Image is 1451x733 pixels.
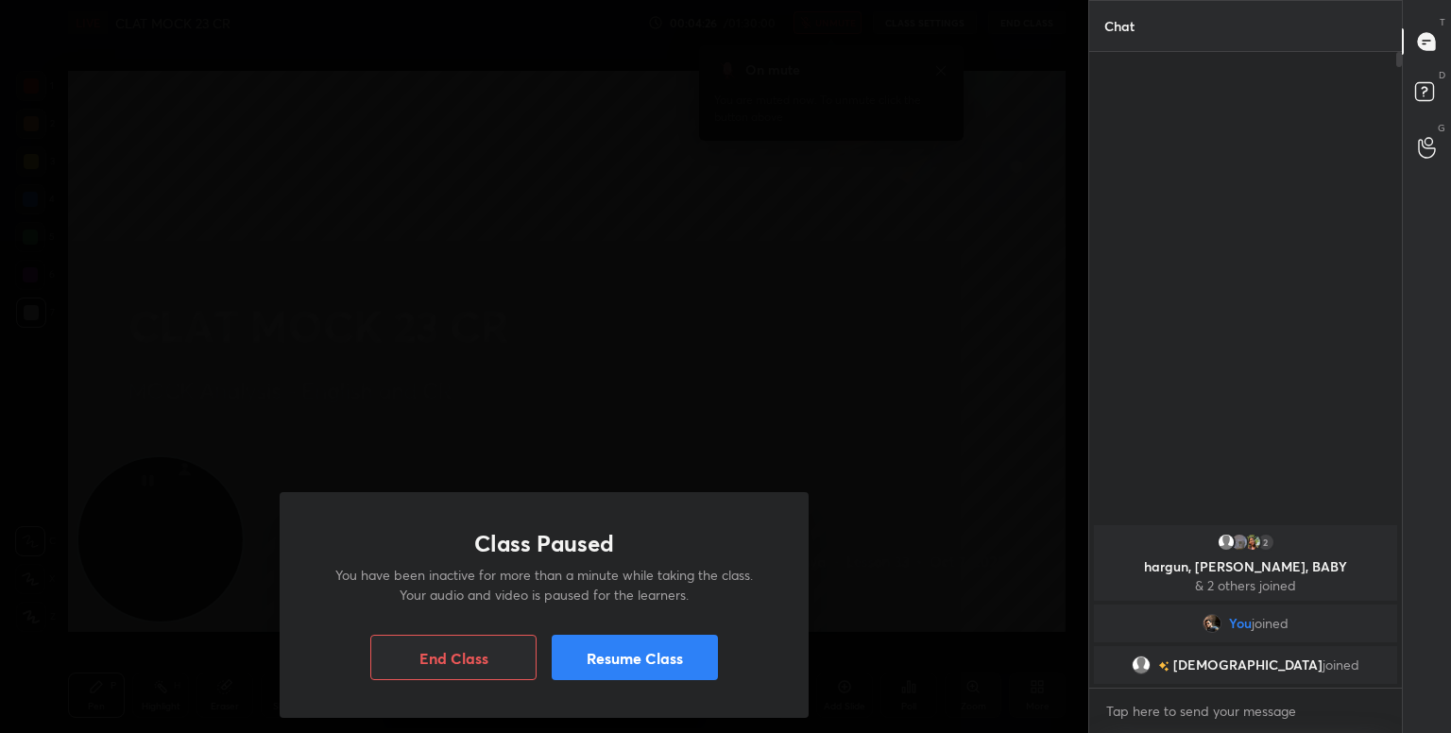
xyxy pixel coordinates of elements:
img: no-rating-badge.077c3623.svg [1158,661,1169,672]
img: 72deb807d6d9497ebca116e89784a044.jpg [1230,533,1249,552]
img: 5b10d5499b0c4dd6861b26e298f0b63c.jpg [1243,533,1262,552]
p: D [1439,68,1445,82]
p: & 2 others joined [1105,578,1386,593]
div: grid [1089,521,1402,688]
span: joined [1252,616,1289,631]
p: You have been inactive for more than a minute while taking the class. Your audio and video is pau... [325,565,763,605]
div: 2 [1256,533,1275,552]
img: default.png [1217,533,1236,552]
img: a32ffa1e50e8473990e767c0591ae111.jpg [1203,614,1221,633]
h1: Class Paused [474,530,614,557]
p: G [1438,121,1445,135]
p: Chat [1089,1,1150,51]
span: You [1229,616,1252,631]
button: Resume Class [552,635,718,680]
img: default.png [1132,656,1151,674]
p: T [1440,15,1445,29]
p: hargun, [PERSON_NAME], BABY [1105,559,1386,574]
button: End Class [370,635,537,680]
span: joined [1323,657,1359,673]
span: [DEMOGRAPHIC_DATA] [1173,657,1323,673]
